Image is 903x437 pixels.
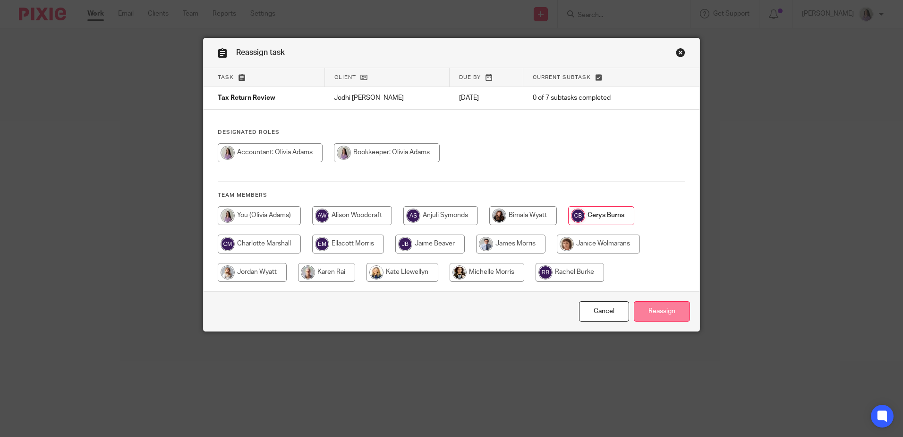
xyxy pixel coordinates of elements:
span: Reassign task [236,49,285,56]
span: Client [334,75,356,80]
h4: Team members [218,192,685,199]
span: Current subtask [533,75,591,80]
h4: Designated Roles [218,129,685,136]
span: Task [218,75,234,80]
input: Reassign [634,301,690,322]
p: Jodhi [PERSON_NAME] [334,93,440,103]
span: Tax Return Review [218,95,275,102]
p: [DATE] [459,93,514,103]
a: Close this dialog window [676,48,685,61]
a: Close this dialog window [579,301,629,322]
td: 0 of 7 subtasks completed [523,87,659,110]
span: Due by [459,75,481,80]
